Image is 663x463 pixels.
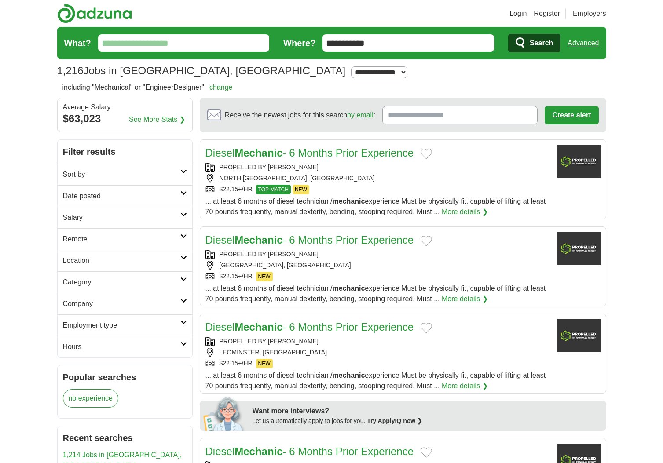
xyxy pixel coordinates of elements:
a: DieselMechanic- 6 Months Prior Experience [205,234,414,246]
h2: Hours [63,342,180,352]
a: change [209,84,233,91]
span: ... at least 6 months of diesel technician / experience Must be physically fit, capable of liftin... [205,197,546,215]
a: Salary [58,207,192,228]
a: Location [58,250,192,271]
h2: Salary [63,212,180,223]
span: NEW [293,185,309,194]
span: ... at least 6 months of diesel technician / experience Must be physically fit, capable of liftin... [205,284,546,303]
a: DieselMechanic- 6 Months Prior Experience [205,321,414,333]
button: Create alert [545,106,598,124]
span: NEW [256,272,273,281]
strong: mechanic [333,197,365,205]
a: Hours [58,336,192,357]
div: [GEOGRAPHIC_DATA], [GEOGRAPHIC_DATA] [205,261,549,270]
h2: Date posted [63,191,180,201]
div: PROPELLED BY [PERSON_NAME] [205,250,549,259]
a: Register [534,8,560,19]
a: More details ❯ [442,294,488,304]
div: Want more interviews? [253,406,601,416]
strong: Mechanic [234,445,282,457]
a: See More Stats ❯ [129,114,185,125]
h2: Employment type [63,320,180,331]
button: Add to favorite jobs [421,149,432,159]
img: Adzuna logo [57,4,132,23]
strong: mechanic [333,372,365,379]
button: Add to favorite jobs [421,447,432,458]
a: Sort by [58,164,192,185]
div: NORTH [GEOGRAPHIC_DATA], [GEOGRAPHIC_DATA] [205,174,549,183]
div: $22.15+/HR [205,272,549,281]
a: by email [347,111,374,119]
img: Company logo [557,319,601,352]
div: $22.15+/HR [205,185,549,194]
button: Search [508,34,560,52]
a: Employers [573,8,606,19]
strong: Mechanic [234,147,282,159]
a: Try ApplyIQ now ❯ [367,417,422,424]
a: Category [58,271,192,293]
button: Add to favorite jobs [421,236,432,246]
h2: Sort by [63,169,180,180]
strong: mechanic [333,284,365,292]
h2: Category [63,277,180,288]
div: $22.15+/HR [205,359,549,368]
a: More details ❯ [442,207,488,217]
div: $63,023 [63,111,187,127]
strong: Mechanic [234,234,282,246]
label: Where? [283,36,315,50]
span: Receive the newest jobs for this search : [225,110,375,120]
img: Company logo [557,145,601,178]
strong: Mechanic [234,321,282,333]
button: Add to favorite jobs [421,323,432,333]
a: DieselMechanic- 6 Months Prior Experience [205,147,414,159]
label: What? [64,36,91,50]
div: Let us automatically apply to jobs for you. [253,416,601,426]
a: More details ❯ [442,381,488,391]
a: Date posted [58,185,192,207]
h2: Location [63,255,180,266]
span: Search [530,34,553,52]
a: no experience [63,389,119,408]
div: PROPELLED BY [PERSON_NAME] [205,337,549,346]
a: Company [58,293,192,314]
div: Average Salary [63,104,187,111]
span: 1,216 [57,63,84,79]
span: TOP MATCH [256,185,291,194]
img: Company logo [557,232,601,265]
h2: Remote [63,234,180,244]
h2: including "Mechanical" or "EngineerDesigner" [62,82,233,93]
a: Login [509,8,527,19]
div: LEOMINSTER, [GEOGRAPHIC_DATA] [205,348,549,357]
h1: Jobs in [GEOGRAPHIC_DATA], [GEOGRAPHIC_DATA] [57,65,346,77]
h2: Popular searches [63,371,187,384]
h2: Company [63,299,180,309]
a: Advanced [568,34,599,52]
h2: Recent searches [63,431,187,445]
span: ... at least 6 months of diesel technician / experience Must be physically fit, capable of liftin... [205,372,546,390]
a: Remote [58,228,192,250]
span: NEW [256,359,273,368]
a: DieselMechanic- 6 Months Prior Experience [205,445,414,457]
a: Employment type [58,314,192,336]
div: PROPELLED BY [PERSON_NAME] [205,163,549,172]
img: apply-iq-scientist.png [203,396,246,431]
h2: Filter results [58,140,192,164]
